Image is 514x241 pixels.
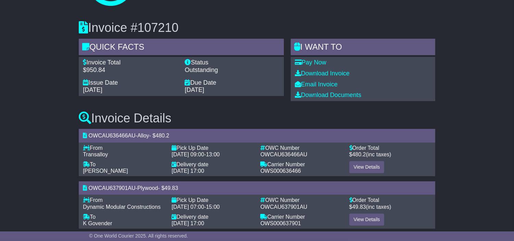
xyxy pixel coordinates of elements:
span: 49.83 [164,185,178,191]
span: [DATE] 09:00 [172,152,204,157]
div: To [83,161,165,168]
div: Quick Facts [79,39,284,57]
div: [DATE] [83,86,178,94]
span: Plywood [137,185,158,191]
div: Due Date [185,79,280,87]
span: [DATE] 07:00 [172,204,204,210]
h3: Invoice #107210 [79,21,435,35]
a: Email Invoice [295,81,338,88]
div: - [172,204,253,210]
div: To [83,214,165,220]
span: 480.2 [155,133,169,138]
span: OWCAU636466AU [89,133,136,138]
div: From [83,145,165,151]
span: K Govender [83,220,112,226]
span: OWCAU637901AU [89,185,136,191]
div: $ (inc taxes) [349,204,431,210]
div: [DATE] [185,86,280,94]
span: Alloy [137,133,149,138]
a: Download Documents [295,92,361,98]
div: - [172,151,253,158]
div: Delivery date [172,161,253,168]
a: Pay Now [295,59,326,66]
div: Pick Up Date [172,145,253,151]
div: Issue Date [83,79,178,87]
div: I WANT to [291,39,435,57]
div: Carrier Number [260,161,342,168]
span: [DATE] 17:00 [172,168,204,174]
span: [DATE] 17:00 [172,220,204,226]
span: Dynamic Modular Constructions [83,204,161,210]
div: OWC Number [260,145,342,151]
span: OWS000636466 [260,168,301,174]
span: 15:00 [206,204,220,210]
span: OWCAU637901AU [260,204,307,210]
span: OWS000637901 [260,220,301,226]
span: 49.83 [352,204,366,210]
div: $ (inc taxes) [349,151,431,158]
a: View Details [349,214,385,226]
div: - - $ [79,129,435,142]
div: Order Total [349,197,431,203]
div: From [83,197,165,203]
div: Delivery date [172,214,253,220]
span: 480.2 [352,152,366,157]
div: OWC Number [260,197,342,203]
div: Carrier Number [260,214,342,220]
span: [PERSON_NAME] [83,168,128,174]
div: Invoice Total [83,59,178,67]
div: Pick Up Date [172,197,253,203]
a: View Details [349,161,385,173]
h3: Invoice Details [79,111,435,125]
div: Status [185,59,280,67]
a: Download Invoice [295,70,350,77]
div: - - $ [79,181,435,195]
span: OWCAU636466AU [260,152,307,157]
div: $950.84 [83,67,178,74]
div: Outstanding [185,67,280,74]
span: © One World Courier 2025. All rights reserved. [89,233,188,239]
span: Transalloy [83,152,108,157]
span: 13:00 [206,152,220,157]
div: Order Total [349,145,431,151]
